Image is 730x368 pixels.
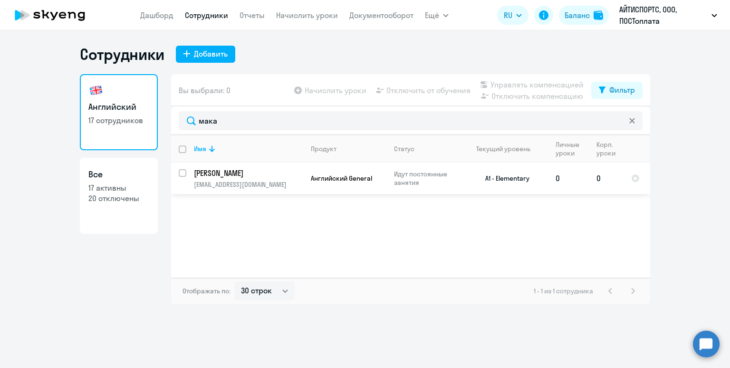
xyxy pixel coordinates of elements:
div: Статус [394,145,414,153]
img: english [88,83,104,98]
a: Английский17 сотрудников [80,74,158,150]
h3: Все [88,168,149,181]
span: RU [504,10,512,21]
td: A1 - Elementary [460,163,548,194]
p: [PERSON_NAME] [194,168,301,178]
input: Поиск по имени, email, продукту или статусу [179,111,643,130]
a: Сотрудники [185,10,228,20]
span: 1 - 1 из 1 сотрудника [534,287,593,295]
a: Все17 активны20 отключены [80,158,158,234]
div: Личные уроки [556,140,588,157]
button: Добавить [176,46,235,63]
a: Документооборот [349,10,413,20]
button: Балансbalance [559,6,609,25]
div: Текущий уровень [476,145,530,153]
p: Идут постоянные занятия [394,170,459,187]
h3: Английский [88,101,149,113]
a: [PERSON_NAME] [194,168,303,178]
span: Английский General [311,174,372,183]
div: Продукт [311,145,386,153]
img: balance [594,10,603,20]
p: 17 сотрудников [88,115,149,126]
div: Продукт [311,145,336,153]
td: 0 [589,163,624,194]
button: АЙТИСПОРТС, ООО, ПОСТоплата [615,4,722,27]
div: Имя [194,145,206,153]
div: Имя [194,145,303,153]
p: 20 отключены [88,193,149,203]
div: Добавить [194,48,228,59]
a: Начислить уроки [276,10,338,20]
a: Дашборд [140,10,173,20]
div: Личные уроки [556,140,582,157]
div: Текущий уровень [467,145,547,153]
td: 0 [548,163,589,194]
span: Отображать по: [182,287,231,295]
div: Корп. уроки [596,140,623,157]
div: Корп. уроки [596,140,617,157]
button: RU [497,6,528,25]
span: Ещё [425,10,439,21]
button: Фильтр [591,82,643,99]
button: Ещё [425,6,449,25]
p: [EMAIL_ADDRESS][DOMAIN_NAME] [194,180,303,189]
div: Баланс [565,10,590,21]
h1: Сотрудники [80,45,164,64]
div: Фильтр [609,84,635,96]
p: АЙТИСПОРТС, ООО, ПОСТоплата [619,4,708,27]
div: Статус [394,145,459,153]
p: 17 активны [88,183,149,193]
span: Вы выбрали: 0 [179,85,231,96]
a: Отчеты [240,10,265,20]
